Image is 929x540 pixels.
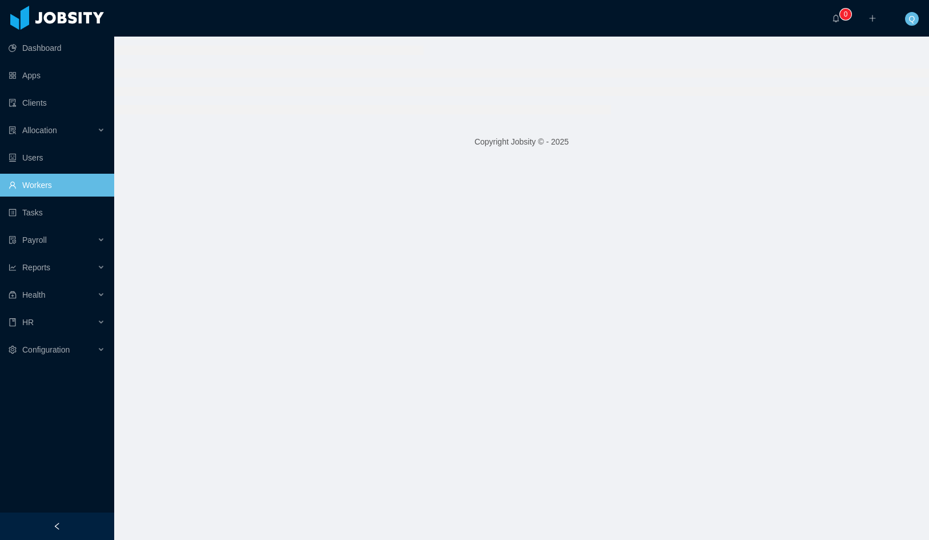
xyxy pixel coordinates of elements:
[9,263,17,271] i: icon: line-chart
[22,263,50,272] span: Reports
[22,290,45,299] span: Health
[9,174,105,197] a: icon: userWorkers
[9,37,105,59] a: icon: pie-chartDashboard
[9,318,17,326] i: icon: book
[22,126,57,135] span: Allocation
[832,14,840,22] i: icon: bell
[868,14,876,22] i: icon: plus
[9,236,17,244] i: icon: file-protect
[9,146,105,169] a: icon: robotUsers
[9,201,105,224] a: icon: profileTasks
[9,291,17,299] i: icon: medicine-box
[22,235,47,245] span: Payroll
[909,12,915,26] span: Q
[22,345,70,354] span: Configuration
[22,318,34,327] span: HR
[9,126,17,134] i: icon: solution
[114,122,929,162] footer: Copyright Jobsity © - 2025
[9,346,17,354] i: icon: setting
[9,91,105,114] a: icon: auditClients
[9,64,105,87] a: icon: appstoreApps
[840,9,851,20] sup: 0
